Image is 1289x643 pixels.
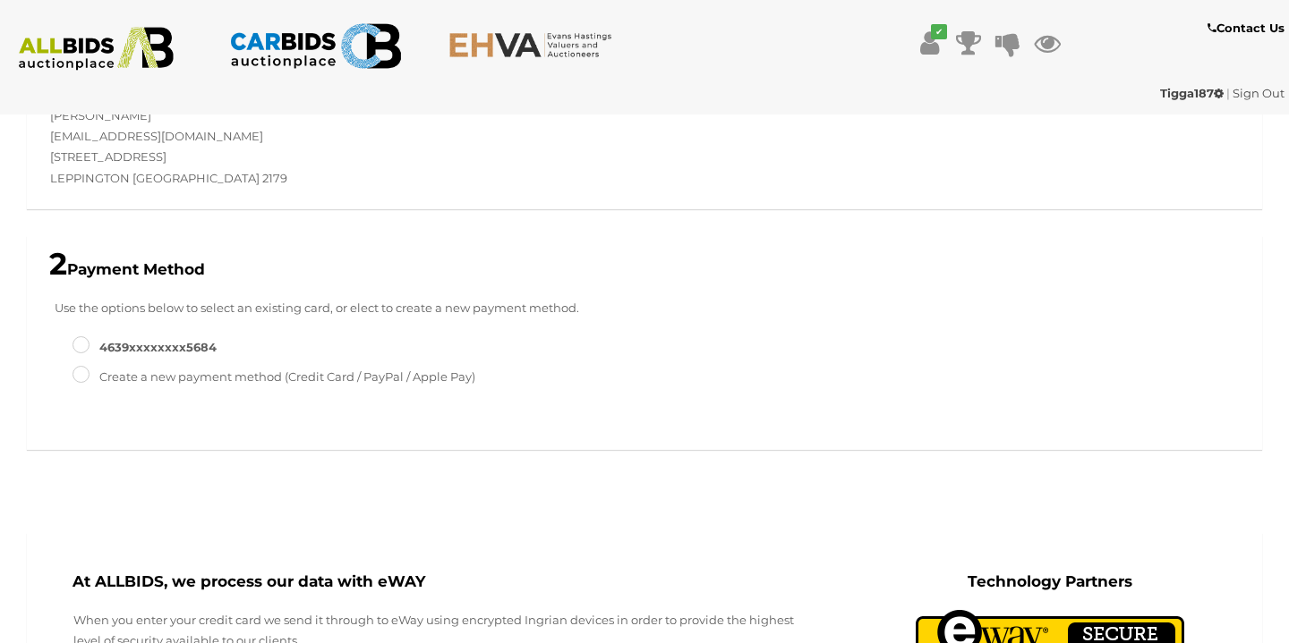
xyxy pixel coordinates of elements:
[73,337,217,358] label: 4639XXXXXXXX5684
[1208,21,1285,35] b: Contact Us
[1160,86,1226,100] a: Tigga187
[37,82,644,189] div: [PERSON_NAME] [EMAIL_ADDRESS][DOMAIN_NAME] [STREET_ADDRESS] LEPPINGTON [GEOGRAPHIC_DATA] 2179
[49,245,67,283] span: 2
[73,367,475,387] label: Create a new payment method (Credit Card / PayPal / Apple Pay)
[73,572,425,590] b: At ALLBIDS, we process our data with eWAY
[1160,86,1224,100] strong: Tigga187
[49,260,205,278] b: Payment Method
[37,298,1252,318] p: Use the options below to select an existing card, or elect to create a new payment method.
[448,31,622,58] img: EHVA.com.au
[10,27,184,71] img: ALLBIDS.com.au
[229,18,403,74] img: CARBIDS.com.au
[1233,86,1285,100] a: Sign Out
[931,24,947,39] i: ✔
[916,27,943,59] a: ✔
[1208,18,1289,38] a: Contact Us
[1226,86,1230,100] span: |
[968,572,1132,590] b: Technology Partners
